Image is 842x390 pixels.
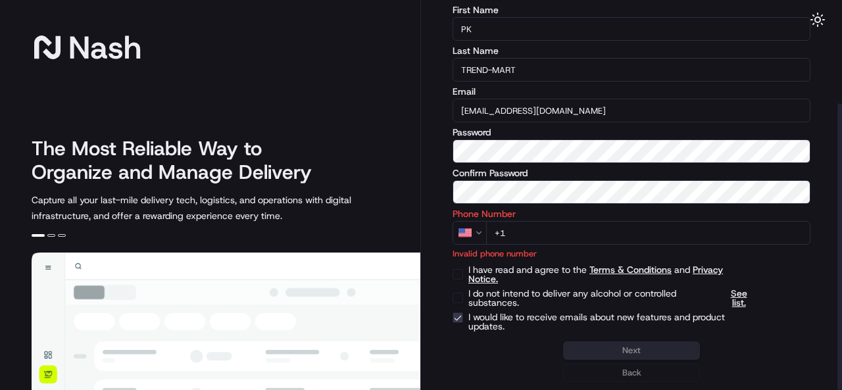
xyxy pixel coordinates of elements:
input: Enter your email address [453,99,810,122]
label: I would like to receive emails about new features and product updates. [468,312,755,331]
a: Privacy Notice. [468,264,723,285]
a: Terms & Conditions [589,264,672,276]
p: Capture all your last-mile delivery tech, logistics, and operations with digital infrastructure, ... [32,192,410,224]
input: Enter your last name [453,58,810,82]
span: Nash [68,34,141,61]
label: Last Name [453,46,810,55]
label: I do not intend to deliver any alcohol or controlled substances. [468,289,755,307]
button: I do not intend to deliver any alcohol or controlled substances. [723,289,755,307]
h2: The Most Reliable Way to Organize and Manage Delivery [32,137,326,184]
label: I have read and agree to the and [468,265,755,283]
label: Phone Number [453,209,810,218]
input: Enter your first name [453,17,810,41]
p: Invalid phone number [453,247,810,260]
label: Password [453,128,810,137]
input: Enter phone number [486,221,810,245]
label: First Name [453,5,810,14]
label: Confirm Password [453,168,810,178]
label: Email [453,87,810,96]
span: See list. [723,289,755,307]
